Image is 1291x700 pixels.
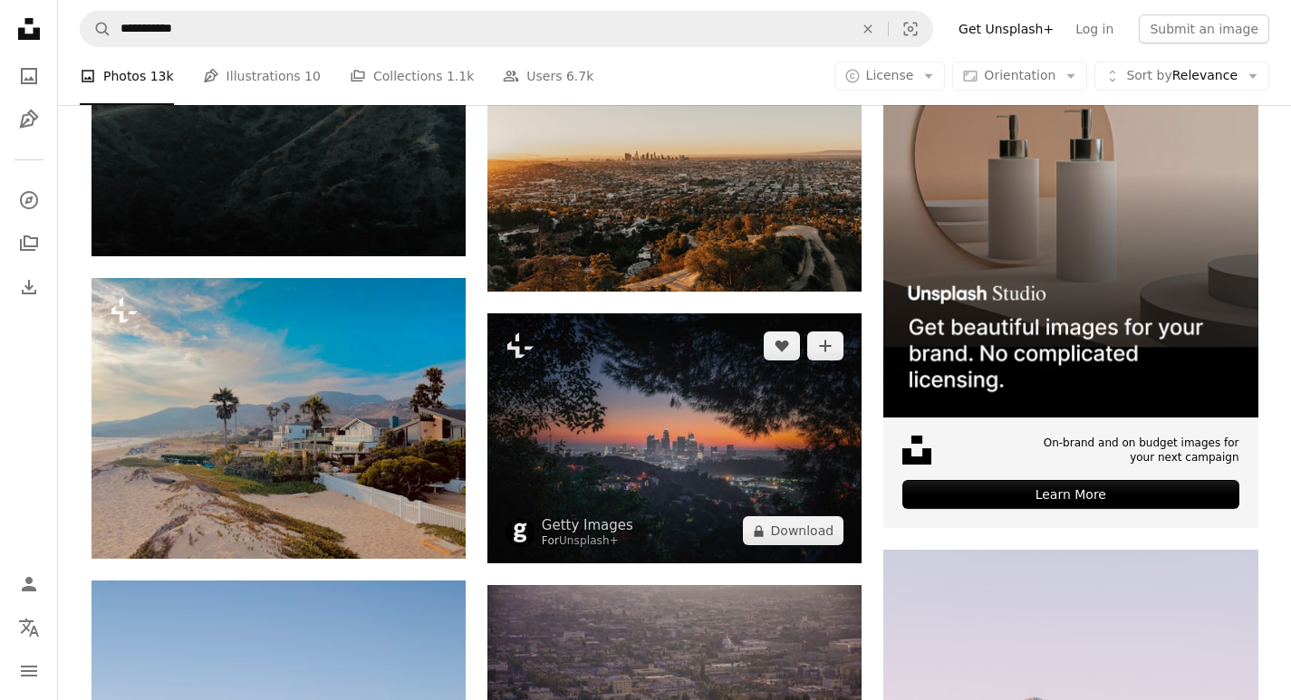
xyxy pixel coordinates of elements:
[542,534,633,549] div: For
[447,66,474,86] span: 1.1k
[542,516,633,534] a: Getty Images
[1126,68,1171,82] span: Sort by
[81,12,111,46] button: Search Unsplash
[883,43,1257,528] a: On-brand and on budget images for your next campaignLearn More
[743,516,844,545] button: Download
[984,68,1055,82] span: Orientation
[11,101,47,138] a: Illustrations
[566,66,593,86] span: 6.7k
[11,11,47,51] a: Home — Unsplash
[1139,14,1269,43] button: Submit an image
[902,480,1238,509] div: Learn More
[764,331,800,360] button: Like
[559,534,619,547] a: Unsplash+
[1126,67,1238,85] span: Relevance
[848,12,888,46] button: Clear
[487,313,862,563] img: Cityscape of Los Angeles in twightlight
[883,43,1257,417] img: file-1715714113747-b8b0561c490eimage
[902,436,931,465] img: file-1631678316303-ed18b8b5cb9cimage
[889,12,932,46] button: Visual search
[11,566,47,602] a: Log in / Sign up
[503,47,593,105] a: Users 6.7k
[1065,14,1124,43] a: Log in
[487,430,862,446] a: Cityscape of Los Angeles in twightlight
[1033,436,1238,466] span: On-brand and on budget images for your next campaign
[487,682,862,698] a: aerial photography of buildings and trees
[80,11,933,47] form: Find visuals sitewide
[952,62,1087,91] button: Orientation
[350,47,474,105] a: Collections 1.1k
[506,518,535,547] img: Go to Getty Images's profile
[11,609,47,646] button: Language
[807,331,843,360] button: Add to Collection
[487,43,862,292] img: aerial view of city buildings during daytime
[1094,62,1269,91] button: Sort byRelevance
[11,182,47,218] a: Explore
[11,269,47,305] a: Download History
[834,62,946,91] button: License
[203,47,321,105] a: Illustrations 10
[11,225,47,262] a: Collections
[866,68,914,82] span: License
[92,278,466,559] img: A mesmerizing view of houses on the beach with trees and palms, mountains in the background
[92,409,466,426] a: A mesmerizing view of houses on the beach with trees and palms, mountains in the background
[304,66,321,86] span: 10
[11,58,47,94] a: Photos
[11,653,47,689] button: Menu
[948,14,1065,43] a: Get Unsplash+
[487,158,862,175] a: aerial view of city buildings during daytime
